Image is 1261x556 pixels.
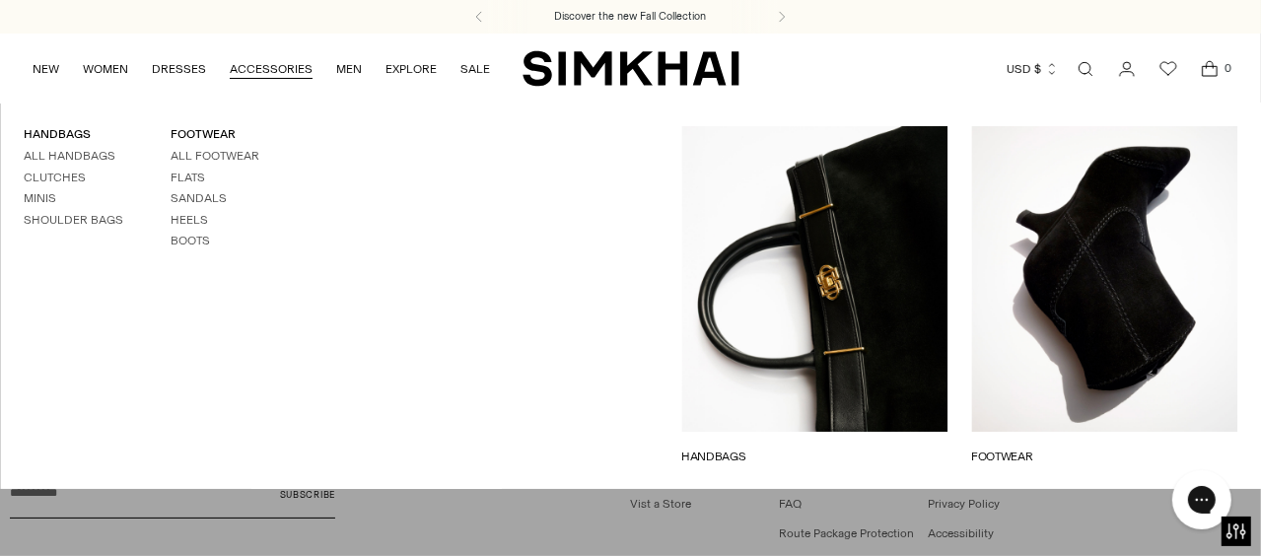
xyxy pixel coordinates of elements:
[523,49,739,88] a: SIMKHAI
[336,47,362,91] a: MEN
[1066,49,1105,89] a: Open search modal
[230,47,313,91] a: ACCESSORIES
[1190,49,1229,89] a: Open cart modal
[1162,463,1241,536] iframe: Gorgias live chat messenger
[385,47,437,91] a: EXPLORE
[83,47,128,91] a: WOMEN
[1149,49,1188,89] a: Wishlist
[555,9,707,25] a: Discover the new Fall Collection
[33,47,59,91] a: NEW
[1220,59,1237,77] span: 0
[152,47,206,91] a: DRESSES
[1007,47,1059,91] button: USD $
[460,47,490,91] a: SALE
[1107,49,1147,89] a: Go to the account page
